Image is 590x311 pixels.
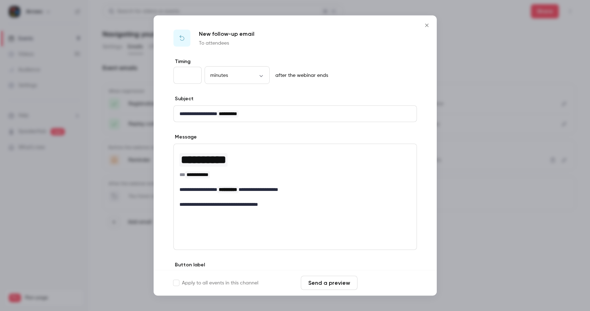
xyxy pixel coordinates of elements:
p: New follow-up email [199,30,254,38]
label: Message [173,134,197,141]
p: after the webinar ends [273,72,328,79]
button: Send a preview [301,276,357,290]
div: editor [174,106,417,122]
label: Timing [173,58,417,65]
label: Subject [173,95,194,102]
p: To attendees [199,40,254,47]
label: Button label [173,261,205,268]
button: Save changes [360,276,417,290]
label: Apply to all events in this channel [173,279,258,287]
div: editor [174,144,417,213]
button: Close [420,18,434,33]
div: minutes [205,72,270,79]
